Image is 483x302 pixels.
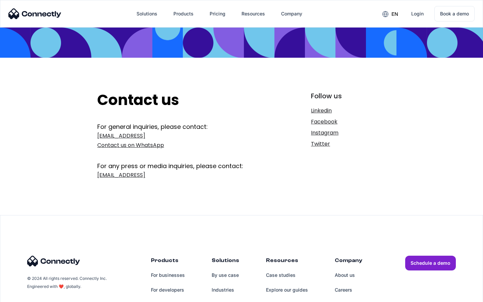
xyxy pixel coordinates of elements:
a: Twitter [311,139,386,149]
h2: Contact us [97,91,267,109]
aside: Language selected: English [7,290,40,300]
div: For any press or media inquiries, please contact: [97,152,267,170]
img: Connectly Logo [27,256,80,266]
div: Login [411,9,424,18]
a: By use case [212,268,239,283]
a: For developers [151,283,185,297]
div: Pricing [210,9,225,18]
div: Company [281,9,302,18]
a: Login [406,6,429,22]
div: Follow us [311,91,386,101]
a: [EMAIL_ADDRESS]Contact us on WhatsApp [97,131,267,150]
div: © 2024 All rights reserved. Connectly Inc. Engineered with ❤️, globally. [27,274,108,291]
div: Resources [266,256,308,268]
div: Resources [241,9,265,18]
a: Industries [212,283,239,297]
a: Facebook [311,117,386,127]
img: Connectly Logo [8,8,61,19]
a: [EMAIL_ADDRESS] [97,170,267,180]
div: For general inquiries, please contact: [97,122,267,131]
a: Schedule a demo [405,256,456,270]
a: Book a demo [434,6,475,21]
a: Careers [335,283,362,297]
div: Solutions [212,256,239,268]
div: Products [151,256,185,268]
a: Explore our guides [266,283,308,297]
a: Instagram [311,128,386,138]
a: Case studies [266,268,308,283]
a: Linkedin [311,106,386,115]
div: Products [173,9,194,18]
a: Pricing [204,6,231,22]
a: About us [335,268,362,283]
div: Solutions [137,9,157,18]
div: en [391,9,398,19]
div: Company [335,256,362,268]
a: For businesses [151,268,185,283]
ul: Language list [13,290,40,300]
